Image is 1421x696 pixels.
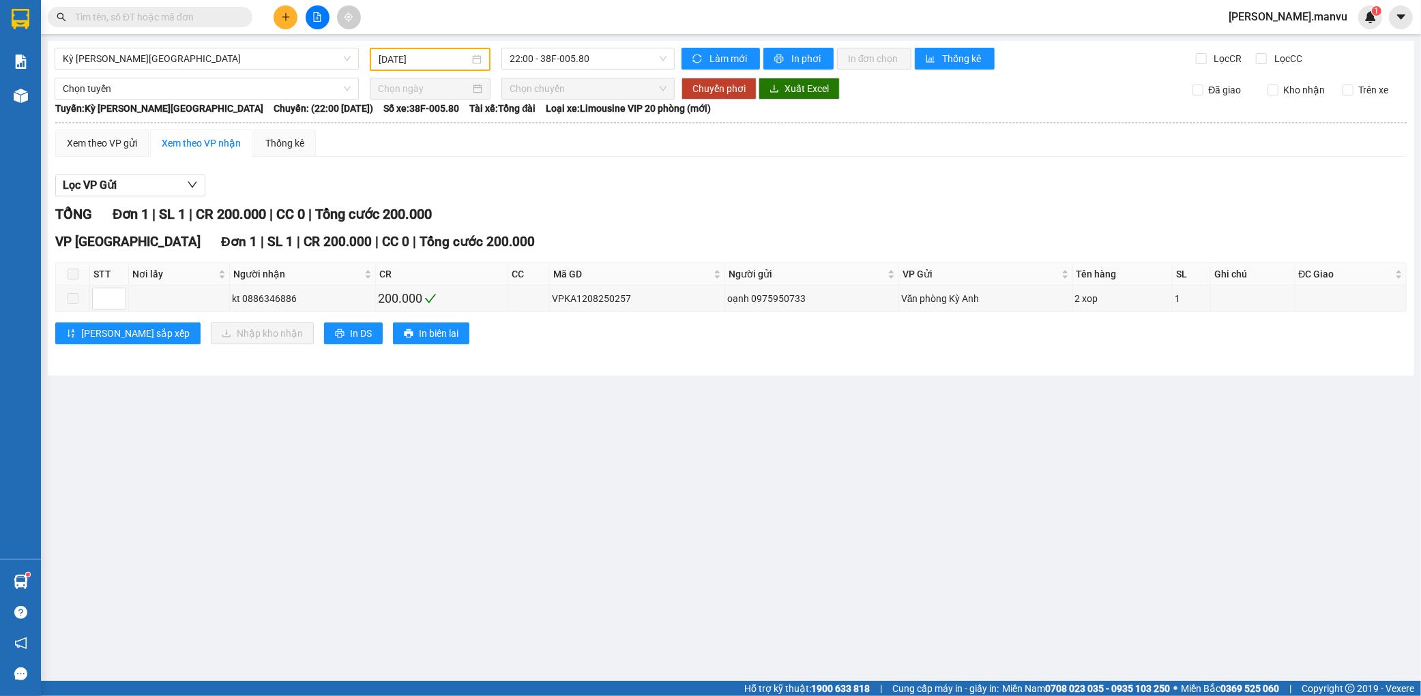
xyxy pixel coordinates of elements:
[12,9,29,29] img: logo-vxr
[510,48,666,69] span: 22:00 - 38F-005.80
[162,136,241,151] div: Xem theo VP nhận
[759,78,840,100] button: downloadXuất Excel
[553,267,711,282] span: Mã GD
[233,267,361,282] span: Người nhận
[510,78,666,99] span: Chọn chuyến
[1299,267,1392,282] span: ĐC Giao
[901,291,1070,306] div: Văn phòng Kỳ Anh
[413,234,416,249] span: |
[113,206,149,222] span: Đơn 1
[306,5,329,29] button: file-add
[1220,683,1279,694] strong: 0369 525 060
[727,291,896,306] div: oạnh 0975950733
[304,234,372,249] span: CR 200.000
[265,136,304,151] div: Thống kê
[274,5,297,29] button: plus
[744,681,870,696] span: Hỗ trợ kỹ thuật:
[81,326,190,341] span: [PERSON_NAME] sắp xếp
[297,234,300,249] span: |
[14,89,28,103] img: warehouse-icon
[382,234,409,249] span: CC 0
[376,263,508,286] th: CR
[811,683,870,694] strong: 1900 633 818
[1345,684,1355,693] span: copyright
[785,81,829,96] span: Xuất Excel
[344,12,353,22] span: aim
[187,179,198,190] span: down
[404,329,413,339] span: printer
[14,667,27,680] span: message
[378,81,470,96] input: Chọn ngày
[682,48,760,70] button: syncLàm mới
[276,206,305,222] span: CC 0
[791,51,823,66] span: In phơi
[152,206,156,222] span: |
[1289,681,1291,696] span: |
[196,206,266,222] span: CR 200.000
[424,292,437,305] span: check
[1395,11,1407,23] span: caret-down
[682,78,757,100] button: Chuyển phơi
[63,177,117,194] span: Lọc VP Gửi
[1211,263,1295,286] th: Ghi chú
[55,103,263,114] b: Tuyến: Kỳ [PERSON_NAME][GEOGRAPHIC_DATA]
[899,286,1073,312] td: Văn phòng Kỳ Anh
[261,234,264,249] span: |
[1203,82,1247,97] span: Đã giao
[1269,51,1304,66] span: Lọc CC
[143,80,245,108] div: Nhận: Dọc Đường
[926,54,937,65] span: bar-chart
[729,267,885,282] span: Người gửi
[1045,683,1170,694] strong: 0708 023 035 - 0935 103 250
[55,206,92,222] span: TỔNG
[1002,681,1170,696] span: Miền Nam
[1209,51,1244,66] span: Lọc CR
[393,322,469,344] button: printerIn biên lai
[67,136,137,151] div: Xem theo VP gửi
[281,12,291,22] span: plus
[337,5,361,29] button: aim
[1353,82,1394,97] span: Trên xe
[26,573,30,577] sup: 1
[269,206,273,222] span: |
[63,48,351,69] span: Kỳ Anh - Hà Nội
[550,286,725,312] td: VPKA1208250257
[770,84,779,95] span: download
[420,234,535,249] span: Tổng cước 200.000
[1075,291,1170,306] div: 2 xop
[1073,263,1173,286] th: Tên hàng
[324,322,383,344] button: printerIn DS
[1173,263,1211,286] th: SL
[14,55,28,69] img: solution-icon
[763,48,834,70] button: printerIn phơi
[915,48,995,70] button: bar-chartThống kê
[55,175,205,196] button: Lọc VP Gửi
[1173,686,1177,691] span: ⚪️
[552,291,722,306] div: VPKA1208250257
[837,48,911,70] button: In đơn chọn
[14,575,28,589] img: warehouse-icon
[903,267,1059,282] span: VP Gửi
[378,289,506,308] div: 200.000
[315,206,432,222] span: Tổng cước 200.000
[1372,6,1381,16] sup: 1
[1374,6,1379,16] span: 1
[1389,5,1413,29] button: caret-down
[232,291,372,306] div: kt 0886346886
[375,234,379,249] span: |
[508,263,550,286] th: CC
[211,322,314,344] button: downloadNhập kho nhận
[57,12,66,22] span: search
[419,326,458,341] span: In biên lai
[1218,8,1358,25] span: [PERSON_NAME].manvu
[159,206,186,222] span: SL 1
[546,101,712,116] span: Loại xe: Limousine VIP 20 phòng (mới)
[350,326,372,341] span: In DS
[692,54,704,65] span: sync
[90,263,129,286] th: STT
[1278,82,1331,97] span: Kho nhận
[880,681,882,696] span: |
[55,234,201,249] span: VP [GEOGRAPHIC_DATA]
[14,637,27,650] span: notification
[308,206,312,222] span: |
